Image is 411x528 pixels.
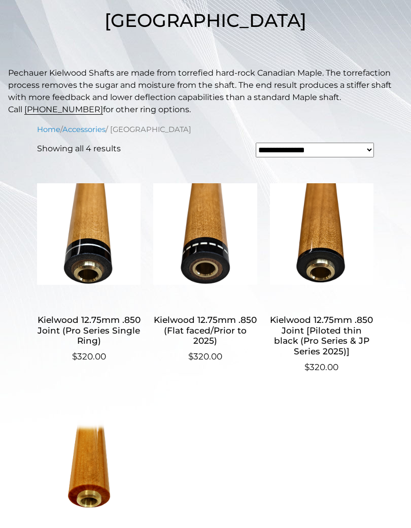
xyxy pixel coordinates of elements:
span: $ [304,362,310,372]
a: Kielwood 12.75mm .850 Joint [Piloted thin black (Pro Series & JP Series 2025)] $320.00 [270,166,373,374]
bdi: 320.00 [188,351,222,361]
a: Home [37,125,60,134]
a: Kielwood 12.75mm .850 Joint (Pro Series Single Ring) $320.00 [37,166,141,364]
img: Kielwood 12.75mm .850 (Flat faced/Prior to 2025) [153,166,257,303]
p: Pechauer Kielwood Shafts are made from torrefied hard-rock Canadian Maple. The torrefaction proce... [8,67,403,116]
nav: Breadcrumb [37,124,374,135]
bdi: 320.00 [72,351,106,361]
span: $ [188,351,193,361]
a: Accessories [62,125,106,134]
h2: Kielwood 12.75mm .850 Joint (Pro Series Single Ring) [37,311,141,350]
p: Showing all 4 results [37,143,121,155]
bdi: 320.00 [304,362,338,372]
h2: Kielwood 12.75mm .850 (Flat faced/Prior to 2025) [153,311,257,350]
img: Kielwood 12.75mm .850 Joint (Pro Series Single Ring) [37,166,141,303]
select: Shop order [256,143,374,157]
img: Kielwood 12.75mm .850 Joint [Piloted thin black (Pro Series & JP Series 2025)] [270,166,373,303]
h2: Kielwood 12.75mm .850 Joint [Piloted thin black (Pro Series & JP Series 2025)] [270,311,373,361]
span: [GEOGRAPHIC_DATA] [105,9,306,31]
span: $ [72,351,77,361]
a: Kielwood 12.75mm .850 (Flat faced/Prior to 2025) $320.00 [153,166,257,364]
